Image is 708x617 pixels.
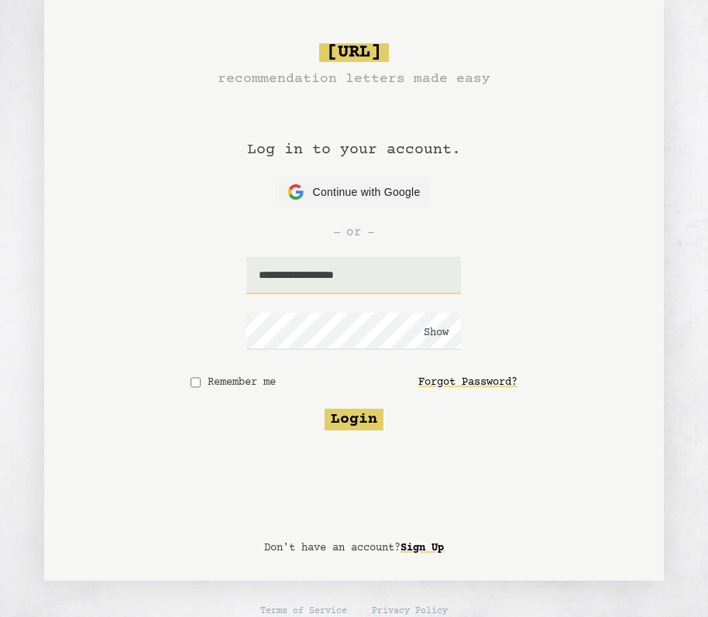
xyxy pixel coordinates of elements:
[207,375,277,390] label: Remember me
[279,177,430,207] button: Continue with Google
[247,90,461,177] h1: Log in to your account.
[264,540,444,556] p: Don't have an account?
[400,536,444,560] a: Sign Up
[325,409,383,430] button: Login
[418,368,517,396] a: Forgot Password?
[313,184,421,201] span: Continue with Google
[424,325,449,341] button: Show
[319,43,389,62] span: [URL]
[346,223,362,242] span: or
[218,68,490,90] h3: recommendation letters made easy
